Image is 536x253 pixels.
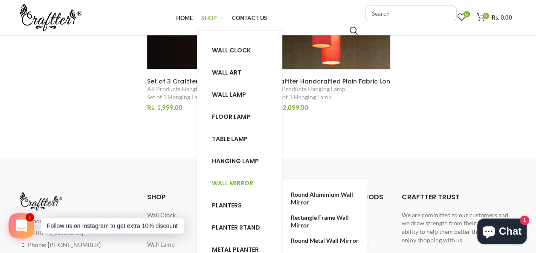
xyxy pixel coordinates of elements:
[350,26,358,35] input: Search
[475,218,529,246] inbox-online-store-chat: Shopify online store chat
[492,14,512,21] span: Rs. 0.00
[147,211,176,218] a: Wall Clock
[25,213,35,222] span: 1
[273,78,390,85] a: Craftter Handcrafted Plain Fabric Long Cylindrical Hanging Lamp - (Dark Pink) - Set of 3
[212,179,253,187] span: Wall mirror
[212,90,283,99] a: Wall lamp
[212,135,248,143] span: Table lamp
[212,201,242,210] span: Planters
[197,9,227,26] a: Shop
[273,93,332,101] a: Set of 3 Hanging Lamp
[171,9,197,26] a: Home
[147,78,264,85] a: Set of 3 Craftter Bright Mix Colors Fabric Small Cylendrical Hanging Lamp
[182,85,220,93] a: Hanging Lamp
[147,240,175,247] a: Wall Lamp
[212,112,283,121] a: Floor lamp
[147,225,169,233] a: Wall Art
[483,13,489,19] span: 0
[212,223,260,232] span: Planter stand
[176,14,193,21] span: Home
[291,237,358,244] span: Round Metal Wall Mirror
[212,46,283,55] a: Wall clock
[291,214,349,229] span: Rectangle Frame Wall Mirror
[147,103,183,111] span: Rs. 1,999.00
[291,191,353,206] span: Round Aluminium Wall Mirror
[201,14,217,21] span: Shop
[472,9,516,26] a: 0 Rs. 0.00
[147,85,180,93] a: All Products
[291,187,359,210] a: Round Aluminium Wall Mirror
[273,103,308,111] span: Rs. 2,099.00
[212,201,283,210] a: Planters
[212,68,241,77] span: Wall art
[291,233,359,248] a: Round Metal Wall Mirror
[273,85,390,101] div: , ,
[147,77,375,86] span: Set of 3 Craftter Bright Mix Colors Fabric Small Cylendrical Hanging Lamp
[212,178,283,188] a: Wall mirror
[273,85,306,93] a: All Products
[212,157,259,165] span: Hanging lamp
[147,192,166,201] span: SHOP
[402,210,516,244] div: We are committed to our customers and we draw strength from their faith on our ability to help th...
[20,192,62,210] img: craftter.com
[464,11,470,17] span: 0
[365,6,457,21] input: Search
[212,112,250,121] span: Floor lamp
[212,90,246,99] span: Wall lamp
[307,85,345,93] a: Hanging Lamp
[212,68,283,77] a: Wall art
[212,156,283,166] a: Hanging lamp
[402,192,460,201] span: Craftter Trust
[212,46,251,55] span: Wall clock
[147,93,206,101] a: Set of 3 Hanging Lamp
[212,223,283,232] a: Planter stand
[212,134,283,144] a: Table lamp
[232,14,267,21] span: Contact Us
[147,85,264,101] div: , ,
[291,210,359,233] a: Rectangle Frame Wall Mirror
[453,9,470,26] a: 0
[228,9,272,26] a: Contact Us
